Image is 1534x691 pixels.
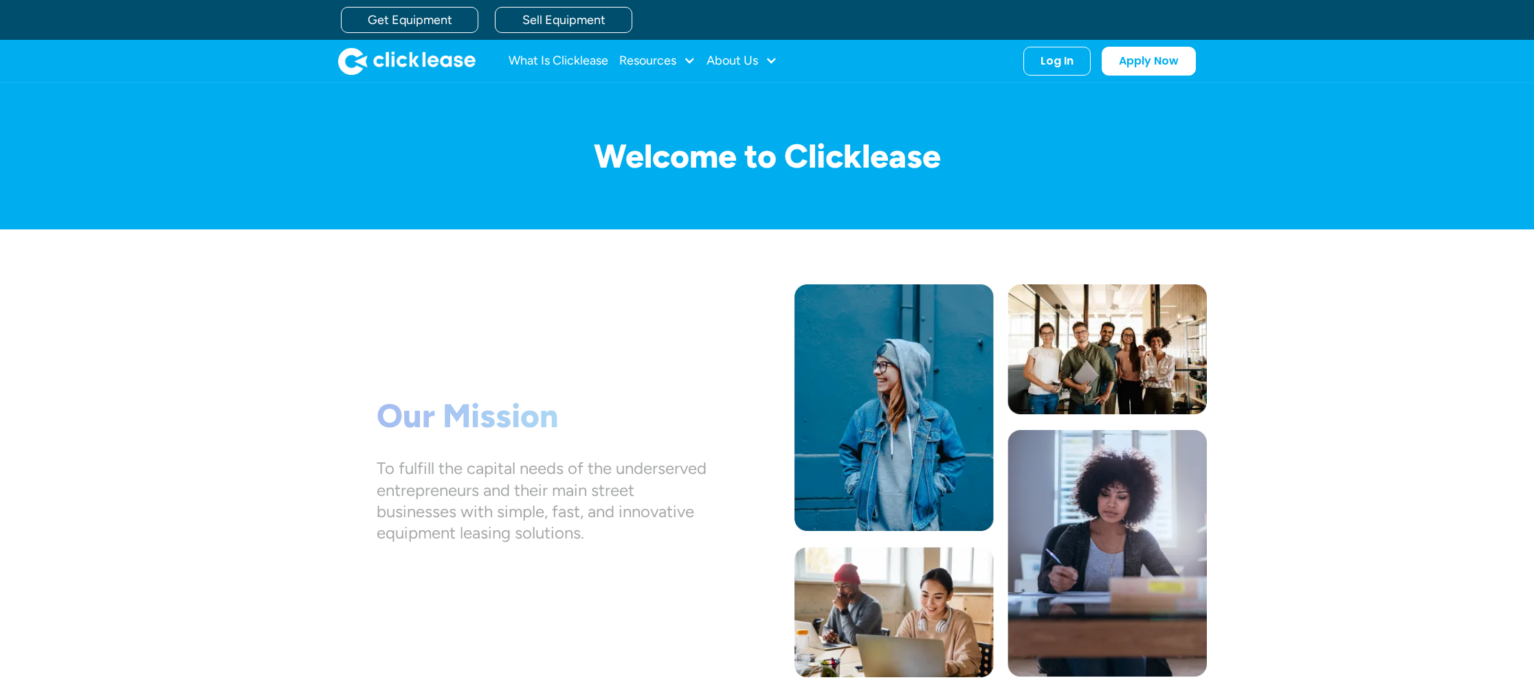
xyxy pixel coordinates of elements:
img: Photo collage of a woman in a blue jacket, five workers standing together, a man and a woman work... [794,284,1207,677]
h1: Our Mission [377,396,707,436]
a: Get Equipment [341,7,478,33]
div: To fulfill the capital needs of the underserved entrepreneurs and their main street businesses wi... [377,457,707,543]
h1: Welcome to Clicklease [327,138,1207,174]
div: Log In [1041,54,1074,68]
a: What Is Clicklease [509,47,608,75]
img: Clicklease logo [338,47,476,75]
a: Sell Equipment [495,7,632,33]
a: Apply Now [1102,47,1196,76]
